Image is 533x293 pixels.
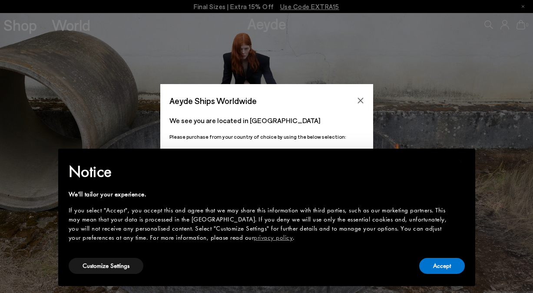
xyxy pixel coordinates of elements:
p: We see you are located in [GEOGRAPHIC_DATA] [169,115,364,126]
h2: Notice [69,160,451,183]
button: Close this notice [451,151,472,172]
a: privacy policy [254,233,293,242]
span: Aeyde Ships Worldwide [169,93,257,108]
div: We'll tailor your experience. [69,190,451,199]
button: Close [354,94,367,107]
button: Accept [419,258,465,274]
p: Please purchase from your country of choice by using the below selection: [169,133,364,141]
button: Customize Settings [69,258,143,274]
div: If you select "Accept", you accept this and agree that we may share this information with third p... [69,206,451,242]
span: × [458,155,464,168]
